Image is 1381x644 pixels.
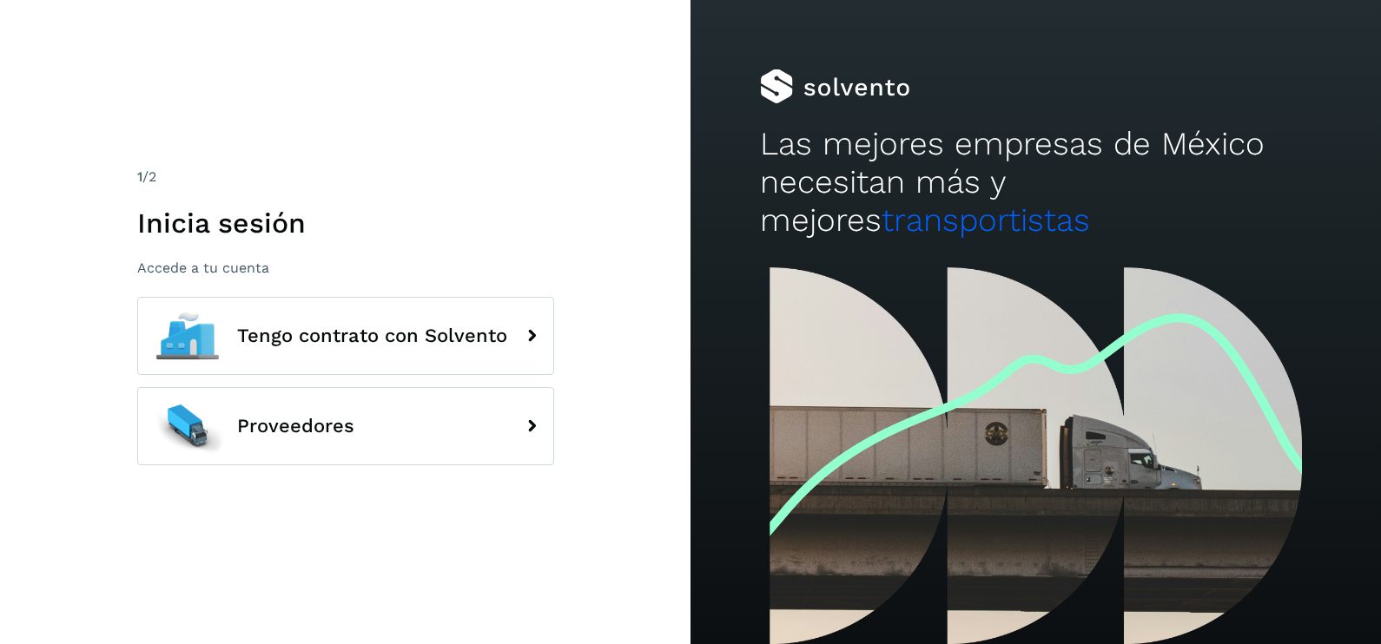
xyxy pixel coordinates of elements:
span: Proveedores [237,416,354,437]
span: Tengo contrato con Solvento [237,325,507,346]
h2: Las mejores empresas de México necesitan más y mejores [760,125,1312,240]
button: Tengo contrato con Solvento [137,297,554,375]
span: transportistas [882,201,1090,239]
button: Proveedores [137,387,554,465]
span: 1 [137,168,142,185]
div: /2 [137,167,554,187]
h1: Inicia sesión [137,207,554,240]
p: Accede a tu cuenta [137,260,554,276]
